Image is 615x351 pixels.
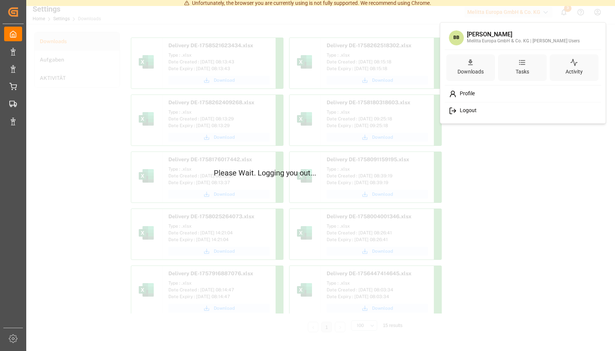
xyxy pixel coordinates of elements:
span: Logout [457,107,477,114]
p: Please Wait. Logging you out... [214,167,401,178]
div: Downloads [456,66,485,77]
div: [PERSON_NAME] [467,31,580,38]
div: Activity [564,66,584,77]
span: Profile [457,90,475,97]
span: BB [449,30,464,45]
div: Melitta Europa GmbH & Co. KG | [PERSON_NAME] Users [467,38,580,45]
div: Tasks [514,66,531,77]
